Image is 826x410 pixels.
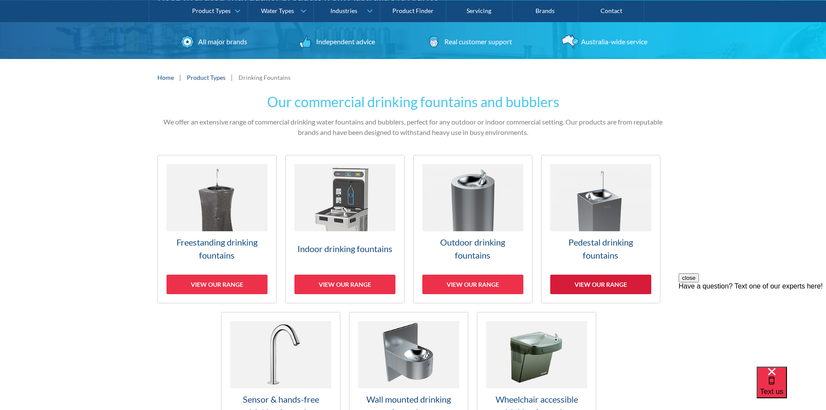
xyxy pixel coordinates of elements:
a: Home [157,73,174,82]
div: Real customer support [442,36,512,47]
div: View our range [294,275,395,294]
div: Industries [330,7,357,14]
h3: Indoor drinking fountains [294,242,395,255]
div: | [230,72,234,82]
a: Freestanding drinking fountainsView our range [157,155,277,303]
a: Product Types [187,73,225,82]
div: Drinking Fountains [238,73,291,82]
div: View our range [422,275,523,294]
div: All major brands [196,36,247,47]
iframe: podium webchat widget prompt [679,273,826,377]
div: Water Types [261,7,294,14]
p: We offer an extensive range of commercial drinking water fountains and bubblers, perfect for any ... [157,117,669,138]
h3: Pedestal drinking fountains [550,236,651,262]
h2: Our commercial drinking fountains and bubblers [157,92,669,112]
a: Outdoor drinking fountainsView our range [413,155,532,303]
div: Independent advice [314,36,375,47]
a: Indoor drinking fountainsView our range [285,155,405,303]
h3: Outdoor drinking fountains [422,236,523,262]
h3: Freestanding drinking fountains [167,236,268,262]
div: View our range [550,275,651,294]
div: Product Types [192,7,231,14]
div: View our range [167,275,268,294]
div: | [178,72,183,82]
iframe: podium webchat widget bubble [757,367,826,410]
div: Australia-wide service [579,36,647,47]
a: Pedestal drinking fountainsView our range [541,155,660,303]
